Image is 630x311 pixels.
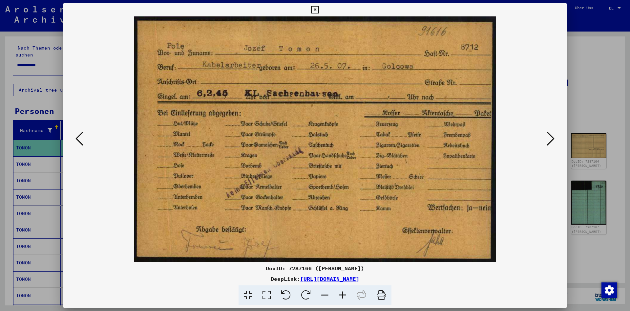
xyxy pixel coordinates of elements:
[601,282,617,298] img: Zustimmung ändern
[63,264,567,272] div: DocID: 7287166 ([PERSON_NAME])
[63,275,567,283] div: DeepLink:
[85,16,545,262] img: 001.jpg
[300,276,359,282] a: [URL][DOMAIN_NAME]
